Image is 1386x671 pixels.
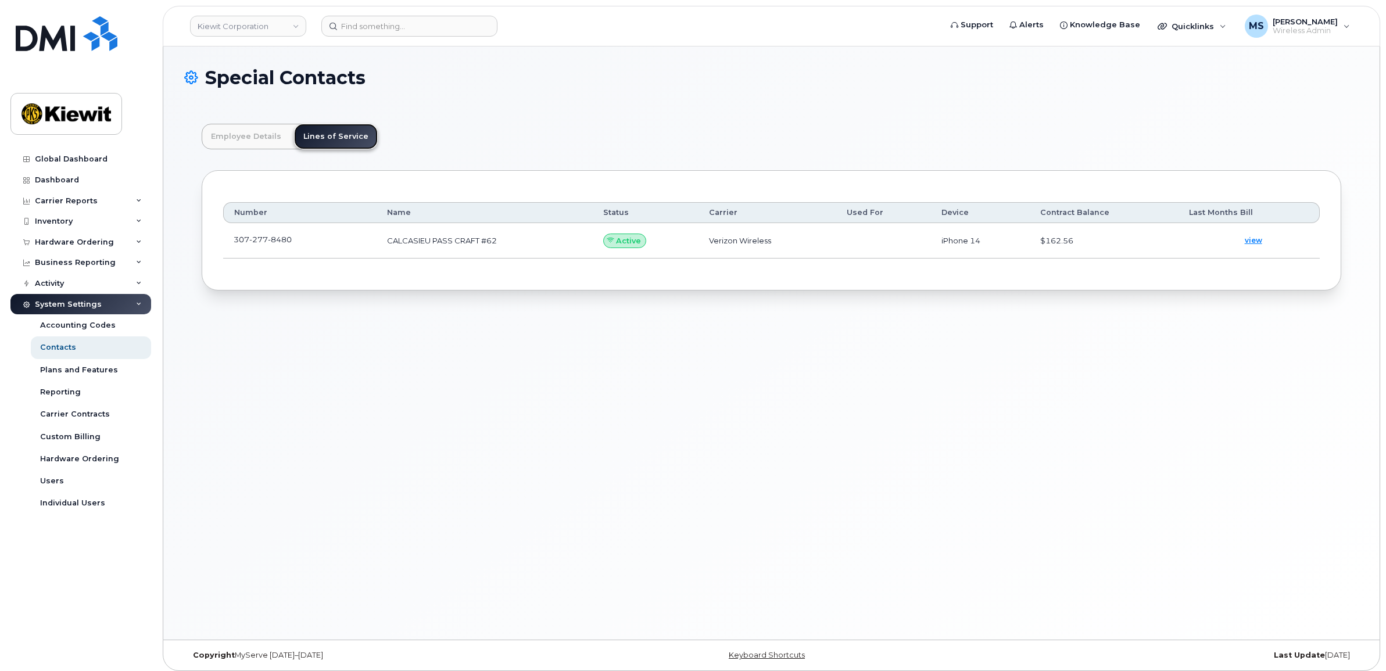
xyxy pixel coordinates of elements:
div: MyServe [DATE]–[DATE] [184,651,576,660]
a: view [1189,228,1309,253]
strong: Last Update [1274,651,1325,659]
th: Number [223,202,377,223]
iframe: Messenger Launcher [1335,620,1377,662]
span: 307 [234,235,292,244]
a: Lines of Service [294,124,378,149]
th: Status [593,202,699,223]
th: Carrier [699,202,836,223]
th: Contract Balance [1030,202,1179,223]
strong: Copyright [193,651,235,659]
h1: Special Contacts [184,67,1359,88]
a: Employee Details [202,124,291,149]
span: view [1245,235,1262,246]
span: 277 [249,235,268,244]
span: Active [616,235,641,246]
a: Keyboard Shortcuts [729,651,805,659]
th: Last Months Bill [1179,202,1320,223]
td: iPhone 14 [931,223,1030,259]
td: Verizon Wireless [699,223,836,259]
div: [DATE] [967,651,1359,660]
th: Device [931,202,1030,223]
span: 8480 [268,235,292,244]
th: Name [377,202,593,223]
td: $162.56 [1030,223,1179,259]
th: Used For [836,202,931,223]
a: goToDevice [292,235,306,244]
td: CALCASIEU PASS CRAFT #62 [377,223,593,259]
